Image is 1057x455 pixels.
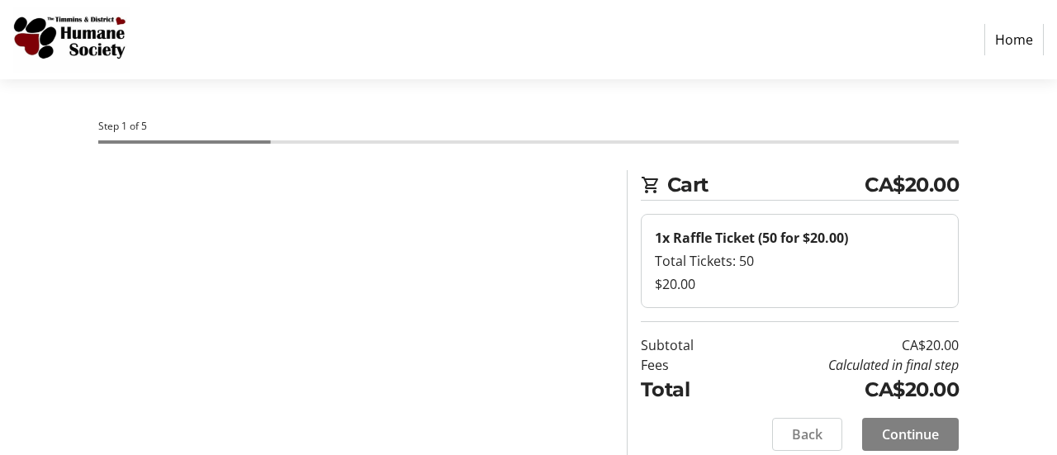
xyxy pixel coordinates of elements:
[641,375,732,405] td: Total
[655,274,946,294] div: $20.00
[984,24,1044,55] a: Home
[732,355,959,375] td: Calculated in final step
[882,424,939,444] span: Continue
[98,119,960,134] div: Step 1 of 5
[641,355,732,375] td: Fees
[772,418,842,451] button: Back
[655,251,946,271] div: Total Tickets: 50
[655,229,848,247] strong: 1x Raffle Ticket (50 for $20.00)
[641,335,732,355] td: Subtotal
[792,424,822,444] span: Back
[865,170,959,200] span: CA$20.00
[732,375,959,405] td: CA$20.00
[862,418,959,451] button: Continue
[732,335,959,355] td: CA$20.00
[667,170,865,200] span: Cart
[13,7,130,73] img: Timmins and District Humane Society's Logo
